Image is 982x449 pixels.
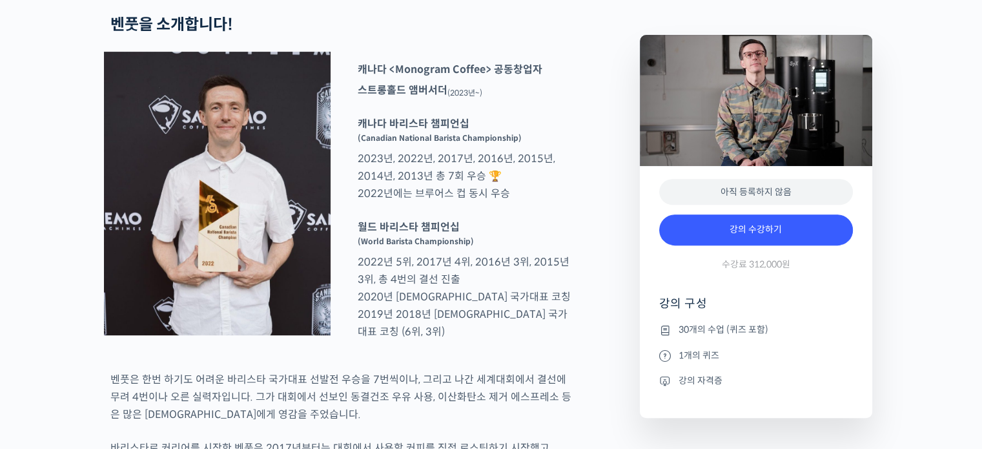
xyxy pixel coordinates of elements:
sup: (Canadian National Barista Championship) [358,133,522,143]
span: 홈 [41,361,48,371]
li: 강의 자격증 [659,373,853,388]
h2: 벤풋을 소개합니다! [110,16,571,34]
a: 강의 수강하기 [659,214,853,245]
strong: 스트롱홀드 앰버서더 [358,83,447,97]
span: 수강료 312,000원 [722,258,790,271]
div: 아직 등록하지 않음 [659,179,853,205]
h4: 강의 구성 [659,296,853,322]
span: 대화 [118,362,134,372]
a: 홈 [4,342,85,374]
sup: (World Barista Championship) [358,236,474,246]
strong: 월드 바리스타 챔피언십 [358,220,460,234]
a: 설정 [167,342,248,374]
p: 벤풋은 한번 하기도 어려운 바리스타 국가대표 선발전 우승을 7번씩이나, 그리고 나간 세계대회에서 결선에 무려 4번이나 오른 실력자입니다. 그가 대회에서 선보인 동결건조 우유 ... [110,371,571,423]
p: 2022년 5위, 2017년 4위, 2016년 3위, 2015년 3위, 총 4번의 결선 진출 2020년 [DEMOGRAPHIC_DATA] 국가대표 코칭 2019년 2018년 ... [351,218,578,340]
span: 설정 [199,361,215,371]
sub: (2023년~) [447,88,482,98]
li: 30개의 수업 (퀴즈 포함) [659,322,853,338]
p: 2023년, 2022년, 2017년, 2016년, 2015년, 2014년, 2013년 총 7회 우승 🏆 2022년에는 브루어스 컵 동시 우승 [351,115,578,202]
a: 대화 [85,342,167,374]
strong: 캐나다 바리스타 챔피언십 [358,117,469,131]
li: 1개의 퀴즈 [659,348,853,363]
strong: 캐나다 <Monogram Coffee> 공동창업자 [358,63,542,76]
